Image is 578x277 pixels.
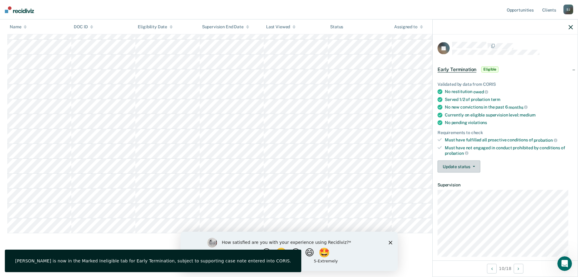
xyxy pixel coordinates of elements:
[509,105,528,109] span: months
[445,105,573,110] div: No new convictions in the past 6
[5,6,34,13] img: Recidiviz
[514,264,523,273] button: Next Opportunity
[473,89,488,94] span: owed
[487,264,497,273] button: Previous Opportunity
[438,130,573,135] div: Requirements to check
[438,161,480,173] button: Update status
[433,60,578,79] div: Early TerminationEligible
[563,5,573,14] div: S J
[445,151,468,155] span: probation
[445,97,573,102] div: Served 1/2 of probation
[74,24,93,29] div: DOC ID
[520,112,535,117] span: medium
[445,137,573,143] div: Must have fulfilled all proactive conditions of
[481,66,499,72] span: Eligible
[445,112,573,117] div: Currently on eligible supervision level:
[266,24,296,29] div: Last Viewed
[15,258,291,264] div: [PERSON_NAME] is now in the Marked Ineligible tab for Early Termination, subject to supporting ca...
[10,24,27,29] div: Name
[438,81,573,87] div: Validated by data from CORIS
[433,260,578,276] div: 10 / 18
[468,120,487,125] span: violations
[445,145,573,156] div: Must have not engaged in conduct prohibited by conditions of
[445,120,573,125] div: No pending
[394,24,423,29] div: Assigned to
[438,182,573,188] dt: Supervision
[202,24,249,29] div: Supervision End Date
[138,24,173,29] div: Eligibility Date
[445,89,573,95] div: No restitution
[330,24,343,29] div: Status
[181,232,398,271] iframe: Survey by Kim from Recidiviz
[491,97,500,102] span: term
[534,138,557,143] span: probation
[438,66,476,72] span: Early Termination
[557,256,572,271] iframe: Intercom live chat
